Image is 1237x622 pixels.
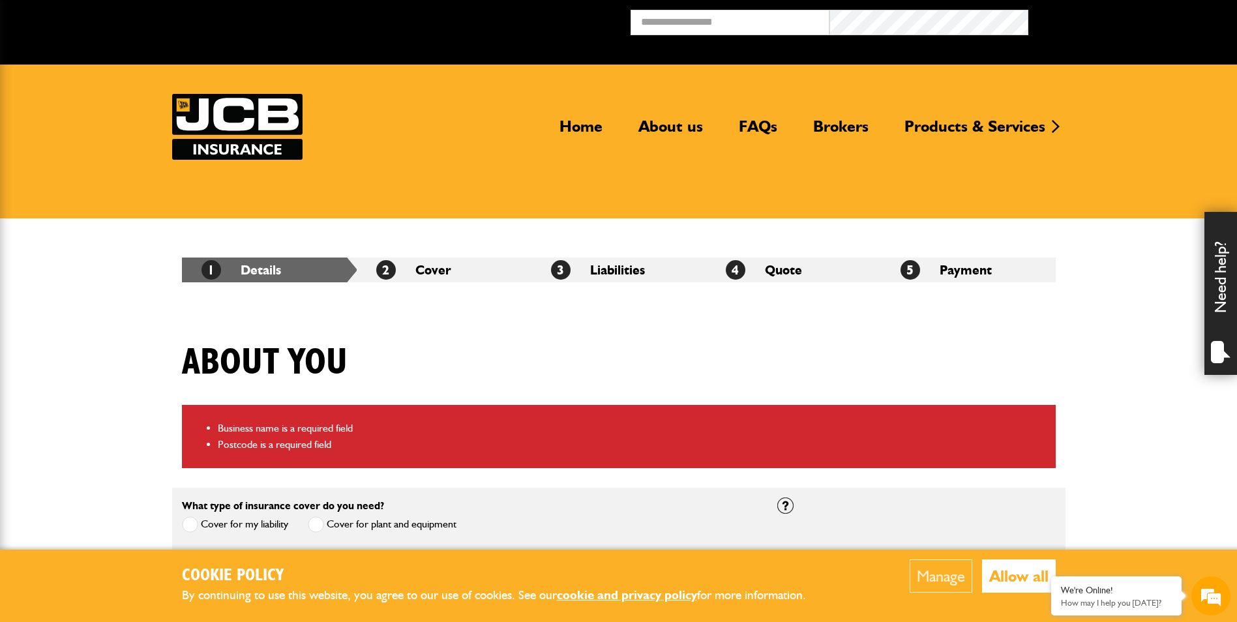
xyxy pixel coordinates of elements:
[531,258,706,282] li: Liabilities
[881,258,1056,282] li: Payment
[308,516,456,533] label: Cover for plant and equipment
[910,559,972,593] button: Manage
[182,501,384,511] label: What type of insurance cover do you need?
[1028,10,1227,30] button: Broker Login
[557,587,697,602] a: cookie and privacy policy
[1061,585,1172,596] div: We're Online!
[803,117,878,147] a: Brokers
[551,260,571,280] span: 3
[172,94,303,160] img: JCB Insurance Services logo
[729,117,787,147] a: FAQs
[706,258,881,282] li: Quote
[182,258,357,282] li: Details
[182,341,348,385] h1: About you
[218,420,1046,437] li: Business name is a required field
[201,260,221,280] span: 1
[726,260,745,280] span: 4
[895,117,1055,147] a: Products & Services
[376,260,396,280] span: 2
[357,258,531,282] li: Cover
[1061,598,1172,608] p: How may I help you today?
[182,566,827,586] h2: Cookie Policy
[182,516,288,533] label: Cover for my liability
[182,585,827,606] p: By continuing to use this website, you agree to our use of cookies. See our for more information.
[172,94,303,160] a: JCB Insurance Services
[218,436,1046,453] li: Postcode is a required field
[901,260,920,280] span: 5
[1204,212,1237,375] div: Need help?
[982,559,1056,593] button: Allow all
[550,117,612,147] a: Home
[629,117,713,147] a: About us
